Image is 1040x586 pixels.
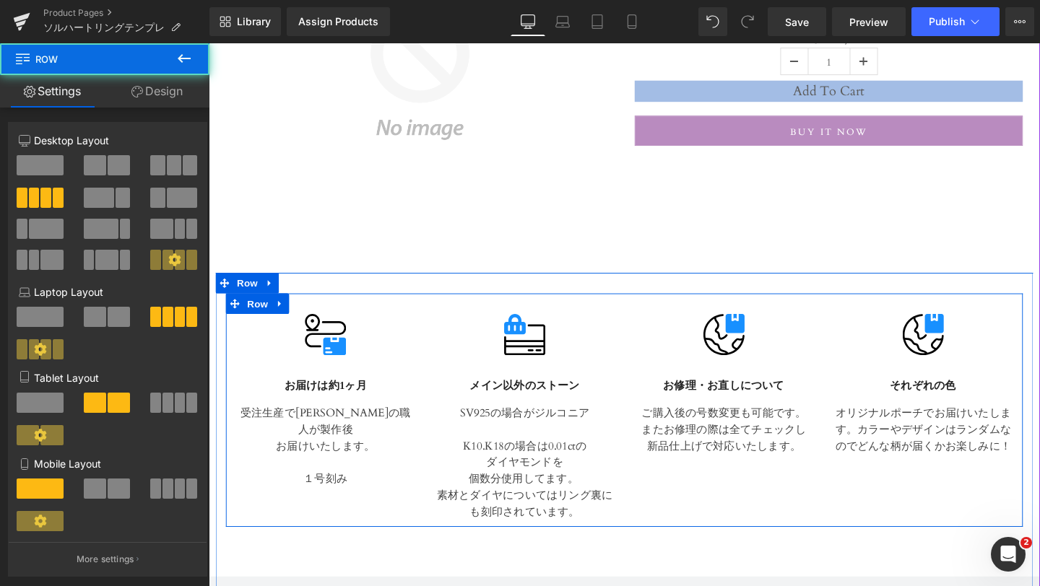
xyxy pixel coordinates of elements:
[929,16,965,27] span: Publish
[274,467,425,500] span: リング裏にも刻印されています。
[511,7,545,36] a: Desktop
[209,7,281,36] a: New Library
[66,263,84,284] a: Expand / Collapse
[19,370,196,385] p: Tablet Layout
[14,43,159,75] span: Row
[238,432,426,449] p: ダイヤモンドを
[580,7,615,36] a: Tablet
[448,414,636,432] p: 新品仕上げで対応いたします。
[240,467,367,483] span: 素材とダイヤについては
[19,456,196,471] p: Mobile Layout
[79,351,166,367] b: お届けは約1ヶ月
[733,7,762,36] button: Redo
[1005,7,1034,36] button: More
[478,351,605,367] strong: お修理・お直しについて
[238,414,426,432] p: K10.K18の場合は0.01ctの
[448,39,856,61] button: Add To Cart
[29,380,217,414] p: 受注生産で[PERSON_NAME]の職人が製作後
[29,449,217,466] p: １号刻み
[37,263,66,284] span: Row
[1020,537,1032,548] span: 2
[991,537,1026,572] iframe: Intercom live chat
[43,22,165,33] span: ソルハートリングテンプレ
[448,397,636,414] p: またお修理の際は全てチェックし
[19,133,196,148] p: Desktop Layout
[716,351,786,367] strong: それぞれの色
[19,284,196,299] p: Laptop Layout
[615,7,649,36] a: Mobile
[849,14,888,30] span: Preview
[274,351,390,367] b: メイン以外のストーン
[43,7,209,19] a: Product Pages
[298,16,378,27] div: Assign Products
[9,542,207,576] button: More settings
[545,7,580,36] a: Laptop
[615,40,690,59] span: Add To Cart
[55,241,74,263] a: Expand / Collapse
[77,553,134,566] p: More settings
[238,380,426,397] p: SV925の場合がジルコニア
[448,380,636,397] p: ご購入後の号数変更も可能です。
[657,380,845,432] p: オリジナルポーチでお届けいたします。カラーやデザインはランダムなのでどんな柄が届くかお楽しみに！
[29,414,217,432] p: お届けいたします。
[238,449,426,466] p: 個数分使用してます。
[105,75,209,108] a: Design
[911,7,1000,36] button: Publish
[237,15,271,28] span: Library
[832,7,906,36] a: Preview
[698,7,727,36] button: Undo
[448,76,856,108] button: Buy it now
[785,14,809,30] span: Save
[26,241,55,263] span: Row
